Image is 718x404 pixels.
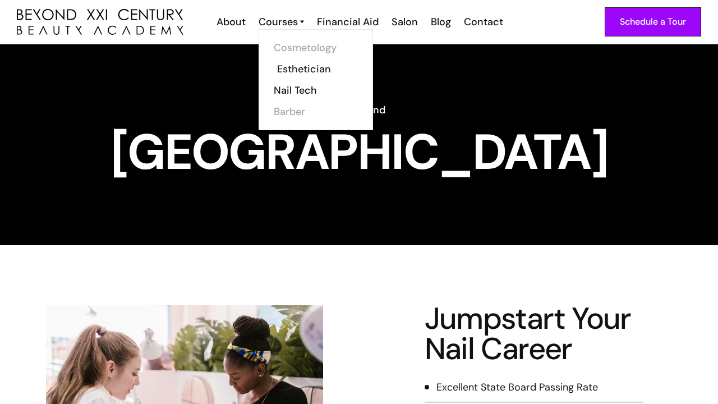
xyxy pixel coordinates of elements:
div: Contact [464,15,503,29]
a: Blog [424,15,457,29]
a: Contact [457,15,509,29]
h2: Jumpstart Your Nail Career [425,304,643,364]
a: Esthetician [277,58,361,80]
div: Financial Aid [317,15,379,29]
div: Salon [392,15,418,29]
a: home [17,9,183,35]
nav: Courses [259,29,373,130]
a: About [209,15,251,29]
div: About [217,15,246,29]
div: Blog [431,15,451,29]
a: Salon [384,15,424,29]
a: Nail Tech [274,80,358,101]
a: Schedule a Tour [605,7,701,36]
a: Barber [274,101,358,122]
a: Courses [259,15,304,29]
a: Cosmetology [274,37,358,58]
div: Excellent State Board Passing Rate [436,380,598,394]
div: Schedule a Tour [620,15,686,29]
a: Financial Aid [310,15,384,29]
h6: Go Beyond [17,103,701,117]
img: beyond 21st century beauty academy logo [17,9,183,35]
div: Courses [259,15,298,29]
strong: [GEOGRAPHIC_DATA] [111,120,607,184]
